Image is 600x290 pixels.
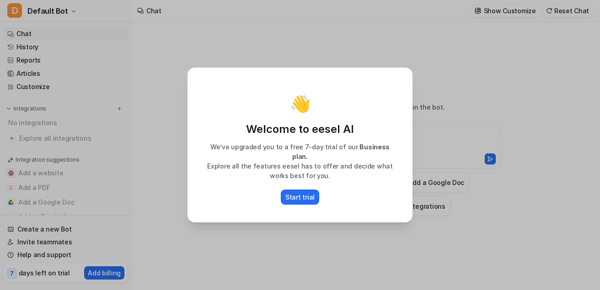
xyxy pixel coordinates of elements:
[285,192,315,202] p: Start trial
[198,161,402,180] p: Explore all the features eesel has to offer and decide what works best for you.
[281,190,319,205] button: Start trial
[198,122,402,137] p: Welcome to eesel AI
[290,95,311,113] p: 👋
[198,142,402,161] p: We’ve upgraded you to a free 7-day trial of our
